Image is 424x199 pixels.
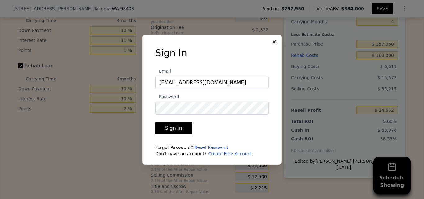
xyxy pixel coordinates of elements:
[208,151,252,156] a: Create Free Account
[155,47,269,59] h3: Sign In
[155,69,171,74] span: Email
[155,144,269,157] div: Forgot Password? Don't have an account?
[155,76,269,89] input: Email
[155,102,269,115] input: Password
[155,122,192,134] button: Sign In
[155,94,179,99] span: Password
[194,145,228,150] a: Reset Password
